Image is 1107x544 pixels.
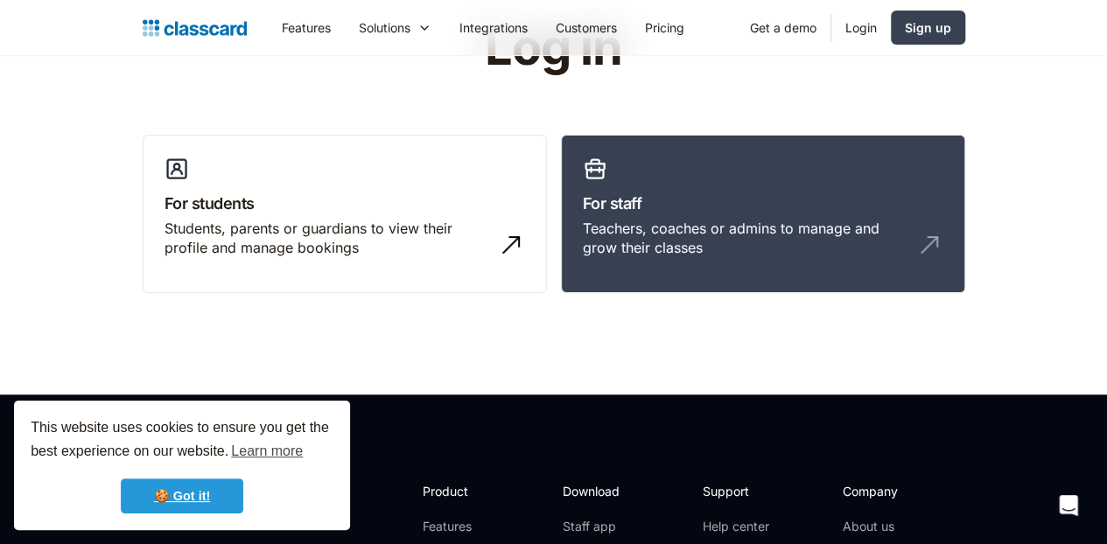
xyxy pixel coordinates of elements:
a: Login [831,8,891,47]
h3: For staff [583,192,943,215]
div: Students, parents or guardians to view their profile and manage bookings [165,219,490,258]
a: For staffTeachers, coaches or admins to manage and grow their classes [561,135,965,294]
h2: Product [423,482,516,500]
a: Customers [542,8,631,47]
a: About us [843,518,959,535]
a: Help center [703,518,774,535]
div: Sign up [905,18,951,37]
a: Staff app [563,518,634,535]
h1: Log in [276,21,831,75]
a: Logo [143,16,247,40]
a: Features [423,518,516,535]
span: This website uses cookies to ensure you get the best experience on our website. [31,417,333,464]
a: Integrations [445,8,542,47]
h3: For students [165,192,525,215]
h2: Company [843,482,959,500]
a: dismiss cookie message [121,478,243,513]
div: cookieconsent [14,401,350,530]
h2: Download [563,482,634,500]
a: Features [268,8,345,47]
div: Solutions [359,18,410,37]
div: Solutions [345,8,445,47]
a: Sign up [891,10,965,45]
a: Pricing [631,8,698,47]
a: Get a demo [736,8,830,47]
div: Open Intercom Messenger [1047,485,1089,527]
h2: Support [703,482,774,500]
div: Teachers, coaches or admins to manage and grow their classes [583,219,908,258]
a: learn more about cookies [228,438,305,464]
a: For studentsStudents, parents or guardians to view their profile and manage bookings [143,135,547,294]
